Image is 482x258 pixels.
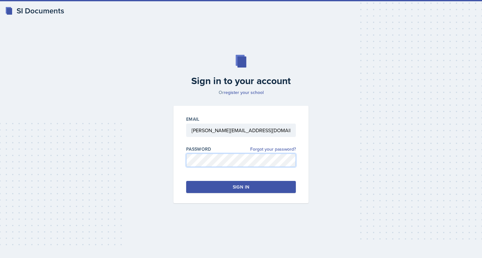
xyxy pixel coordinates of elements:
a: SI Documents [5,5,64,17]
a: Forgot your password? [250,146,296,153]
h2: Sign in to your account [170,75,312,87]
input: Email [186,124,296,137]
a: register your school [224,89,264,96]
button: Sign in [186,181,296,193]
label: Email [186,116,200,122]
label: Password [186,146,211,152]
p: Or [170,89,312,96]
div: Sign in [233,184,249,190]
